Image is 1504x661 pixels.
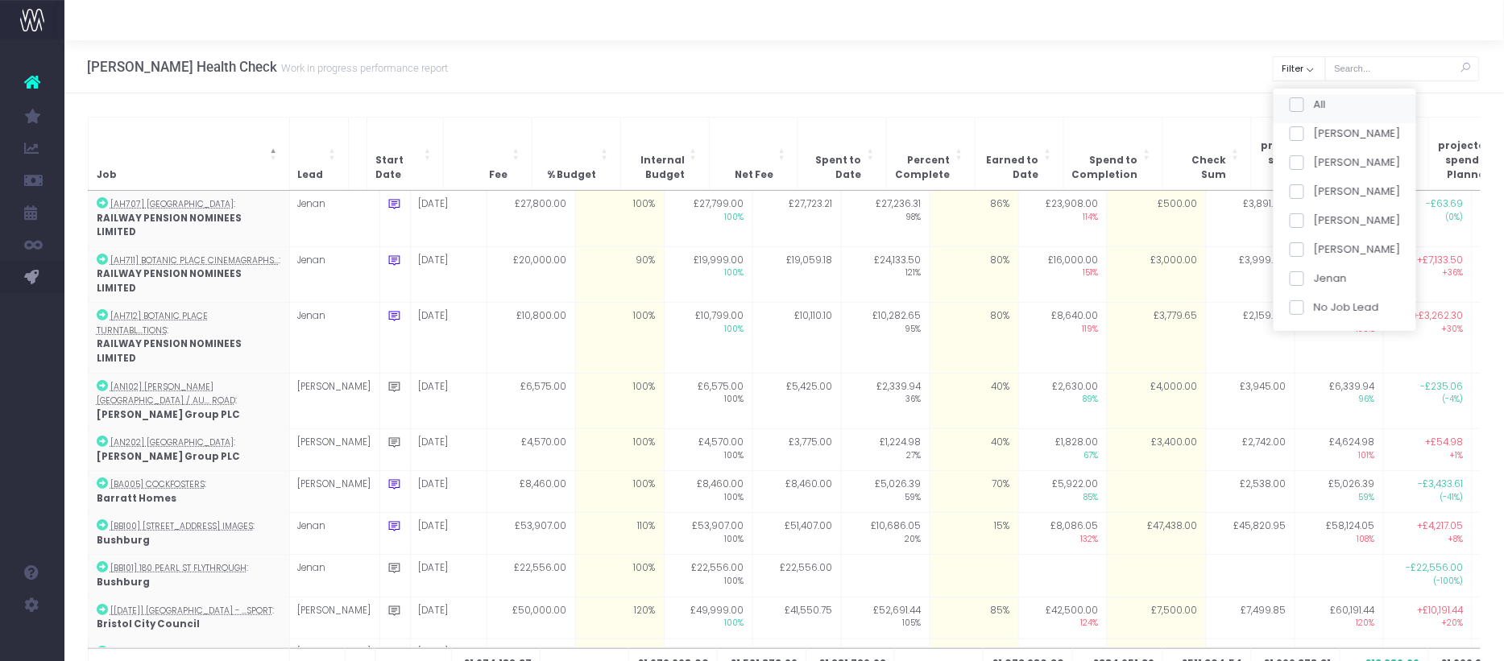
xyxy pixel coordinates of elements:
td: 86% [930,191,1018,246]
td: : [88,597,289,638]
td: Jenan [289,303,379,373]
td: : [88,246,289,303]
td: [DATE] [410,597,487,638]
td: £58,124.05 [1295,513,1383,555]
span: -£235.06 [1421,380,1464,395]
th: projected spend vs Fee: Activate to sort: Activate to sort [1251,117,1340,190]
span: 36% [850,394,922,406]
strong: Bushburg [97,576,150,589]
span: 100% [673,324,744,336]
td: Jenan [289,555,379,597]
th: Job: Activate to invert sorting: Activate to invert sorting [88,117,289,190]
td: [PERSON_NAME] [289,597,379,638]
span: Check Sum [1171,154,1227,182]
strong: [PERSON_NAME] Group PLC [97,408,240,421]
td: £3,779.65 [1107,303,1206,373]
span: 95% [850,324,922,336]
td: : [88,471,289,513]
span: +30% [1392,324,1464,336]
span: 100% [673,618,744,630]
td: £51,407.00 [752,513,841,555]
abbr: [AN202] Avondale Drive [110,436,234,448]
span: 151% [1027,267,1099,279]
td: £45,820.95 [1206,513,1295,555]
td: £1,224.98 [841,429,930,471]
td: £53,907.00 [664,513,752,555]
th: Check Sum: Activate to sort: Activate to sort [1162,117,1251,190]
span: -£22,556.00 [1407,561,1464,576]
td: £23,908.00 [1018,191,1107,246]
td: £3,775.00 [752,429,841,471]
span: 59% [1303,492,1375,504]
span: +£3,262.30 [1414,309,1464,324]
span: Internal Budget [629,154,685,182]
td: £50,000.00 [487,597,575,638]
span: +£10,191.44 [1418,604,1464,618]
span: (0%) [1392,212,1464,224]
td: : [88,373,289,429]
td: 120% [575,597,664,638]
td: 100% [575,303,664,373]
td: £27,799.00 [664,191,752,246]
td: £52,691.44 [841,597,930,638]
span: 59% [850,492,922,504]
span: +36% [1392,267,1464,279]
span: 96% [1303,394,1375,406]
span: Fee [489,168,508,183]
td: £3,891.86 [1206,191,1295,246]
th: Earned to Date: Activate to sort: Activate to sort [975,117,1063,190]
td: £4,570.00 [487,429,575,471]
span: projected spend vs Fee [1260,139,1315,182]
td: 90% [575,246,664,303]
td: £10,800.00 [487,303,575,373]
td: Jenan [289,191,379,246]
span: -£63.69 [1427,197,1464,212]
td: £27,236.31 [841,191,930,246]
td: £10,686.05 [841,513,930,555]
td: £500.00 [1107,191,1206,246]
td: £3,945.00 [1206,373,1295,429]
td: [DATE] [410,471,487,513]
label: [PERSON_NAME] [1289,242,1400,258]
span: 105% [850,618,922,630]
label: [PERSON_NAME] [1289,184,1400,200]
span: Job [97,168,117,183]
th: % Budget: Activate to sort: Activate to sort [532,117,620,190]
td: [DATE] [410,373,487,429]
span: 121% [850,267,922,279]
td: £2,630.00 [1018,373,1107,429]
td: 100% [575,555,664,597]
td: 85% [930,597,1018,638]
td: Jenan [289,246,379,303]
abbr: [AN102] Hayes Town Centre / Austin Road [97,381,235,407]
th: Percent Complete: Activate to sort: Activate to sort [886,117,975,190]
td: £4,570.00 [664,429,752,471]
span: 85% [1027,492,1099,504]
span: 100% [673,576,744,588]
td: [DATE] [410,303,487,373]
span: Spend to Completion [1072,154,1138,182]
td: 15% [930,513,1018,555]
th: Lead: Activate to sort: Activate to sort [289,117,348,190]
td: £22,556.00 [664,555,752,597]
label: [PERSON_NAME] [1289,126,1400,142]
td: : [88,191,289,246]
span: 119% [1027,324,1099,336]
td: £19,999.00 [664,246,752,303]
span: Net Fee [735,168,773,183]
th: Start Date: Activate to sort: Activate to sort [367,117,443,190]
span: 100% [673,450,744,462]
td: £6,575.00 [664,373,752,429]
span: +8% [1392,534,1464,546]
abbr: [BB100] 180 Pearl St Images [110,520,253,532]
span: Spent to Date [806,154,862,182]
span: 98% [850,212,922,224]
td: £19,059.18 [752,246,841,303]
span: -£32,200.29 [1408,646,1464,660]
td: £2,538.00 [1206,471,1295,513]
td: 40% [930,429,1018,471]
td: £7,499.85 [1206,597,1295,638]
td: £8,460.00 [487,471,575,513]
td: £7,500.00 [1107,597,1206,638]
span: 20% [850,534,922,546]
